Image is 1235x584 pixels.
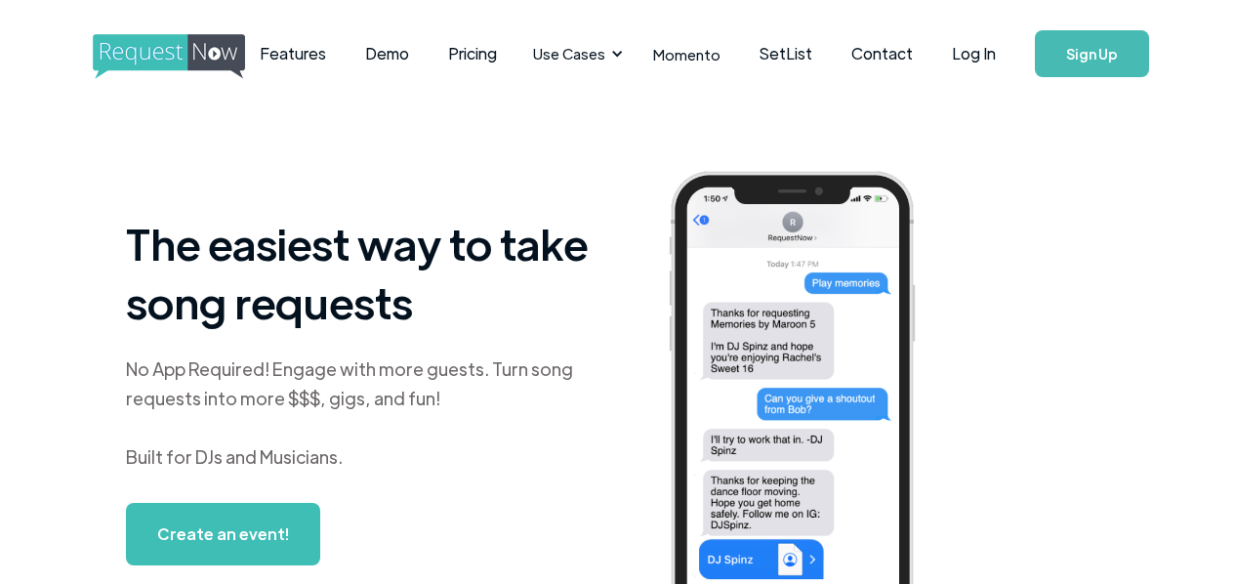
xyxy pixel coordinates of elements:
div: Use Cases [533,43,605,64]
img: requestnow logo [93,34,281,79]
a: home [93,34,191,73]
a: Momento [634,25,740,83]
a: Pricing [429,23,516,84]
a: Sign Up [1035,30,1149,77]
a: Demo [346,23,429,84]
a: Log In [932,20,1015,88]
a: Contact [832,23,932,84]
div: No App Required! Engage with more guests. Turn song requests into more $$$, gigs, and fun! Built ... [126,355,589,472]
div: Use Cases [521,23,629,84]
h1: The easiest way to take song requests [126,214,589,331]
a: Create an event! [126,503,320,565]
a: SetList [740,23,832,84]
a: Features [240,23,346,84]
